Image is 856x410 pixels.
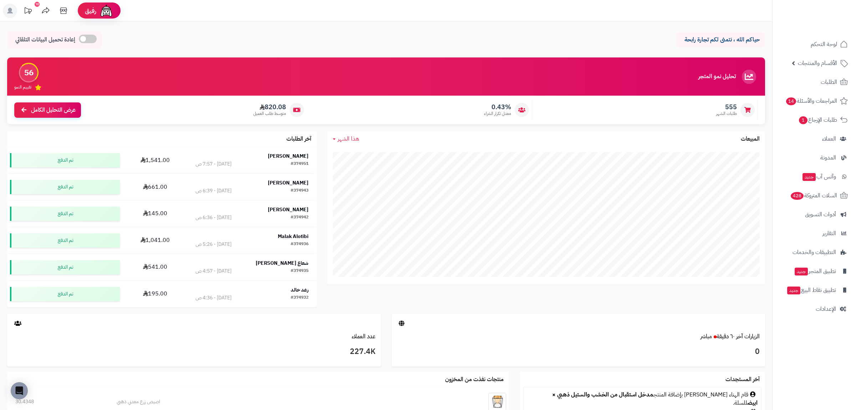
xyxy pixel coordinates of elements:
a: الإعدادات [777,300,852,318]
span: عرض التحليل الكامل [31,106,76,114]
strong: [PERSON_NAME] [268,206,309,213]
a: تطبيق المتجرجديد [777,263,852,280]
strong: رغد خالد [291,286,309,294]
span: إعادة تحميل البيانات التلقائي [15,36,75,44]
img: ai-face.png [99,4,113,18]
div: تم الدفع [10,233,120,248]
span: الطلبات [821,77,837,87]
h3: 227.4K [12,346,376,358]
p: حياكم الله ، نتمنى لكم تجارة رابحة [681,36,760,44]
a: مدخل استقبال من الخشب والستيل ذهبي × ابيض [552,390,758,407]
a: لوحة التحكم [777,36,852,53]
span: 555 [716,103,737,111]
div: #374935 [291,268,309,275]
a: وآتس آبجديد [777,168,852,185]
small: مباشر [700,332,712,341]
span: العملاء [822,134,836,144]
a: تحديثات المنصة [19,4,37,20]
div: تم الدفع [10,207,120,221]
a: أدوات التسويق [777,206,852,223]
a: التقارير [777,225,852,242]
span: 428 [791,192,804,200]
td: 1,541.00 [123,147,187,173]
td: 145.00 [123,201,187,227]
span: معدل تكرار الشراء [484,111,511,117]
div: تم الدفع [10,260,120,274]
strong: Malak Alotibi [278,233,309,240]
strong: [PERSON_NAME] [268,152,309,160]
span: أدوات التسويق [805,209,836,219]
span: المدونة [820,153,836,163]
h3: آخر الطلبات [286,136,311,142]
a: طلبات الإرجاع1 [777,111,852,128]
span: المراجعات والأسئلة [785,96,837,106]
span: هذا الشهر [338,135,359,143]
span: 0.43% [484,103,511,111]
img: logo-2.png [807,18,849,33]
span: تقييم النمو [14,84,31,90]
td: 195.00 [123,281,187,307]
span: طلبات الإرجاع [798,115,837,125]
td: 1,041.00 [123,227,187,254]
div: [DATE] - 4:57 ص [195,268,231,275]
div: [DATE] - 4:36 ص [195,294,231,302]
h3: 0 [397,346,760,358]
div: تم الدفع [10,287,120,301]
div: قام الهناء [PERSON_NAME] بإضافة المنتج للسلة. [527,391,758,407]
span: وآتس آب [802,172,836,182]
span: تطبيق المتجر [794,266,836,276]
span: 14 [786,97,796,105]
div: [DATE] - 6:36 ص [195,214,231,221]
div: 30.4348 [15,398,100,405]
h3: المبيعات [741,136,760,142]
a: الطلبات [777,74,852,91]
div: [DATE] - 7:57 ص [195,161,231,168]
span: طلبات الشهر [716,111,737,117]
span: 1 [799,116,807,124]
span: السلات المتروكة [790,191,837,201]
h3: آخر المستجدات [725,376,760,383]
td: 661.00 [123,174,187,200]
a: هذا الشهر [333,135,359,143]
h3: تحليل نمو المتجر [698,74,736,80]
a: تطبيق نقاط البيعجديد [777,282,852,299]
a: العملاء [777,130,852,147]
a: عدد العملاء [352,332,376,341]
span: الإعدادات [816,304,836,314]
span: متوسط طلب العميل [253,111,286,117]
span: جديد [787,287,800,294]
div: #374942 [291,214,309,221]
div: [DATE] - 6:39 ص [195,187,231,194]
div: #374943 [291,187,309,194]
span: جديد [802,173,816,181]
a: الزيارات آخر ٦٠ دقيقةمباشر [700,332,760,341]
span: التطبيقات والخدمات [793,247,836,257]
div: [DATE] - 5:26 ص [195,241,231,248]
span: رفيق [85,6,96,15]
span: جديد [795,268,808,275]
div: تم الدفع [10,153,120,167]
div: تم الدفع [10,180,120,194]
div: #374936 [291,241,309,248]
div: #374951 [291,161,309,168]
span: لوحة التحكم [811,39,837,49]
span: الأقسام والمنتجات [798,58,837,68]
span: 820.08 [253,103,286,111]
div: 10 [35,2,40,7]
div: اصيص زرع معدني ذهبي [117,398,433,405]
a: السلات المتروكة428 [777,187,852,204]
strong: [PERSON_NAME] [268,179,309,187]
span: تطبيق نقاط البيع [786,285,836,295]
div: Open Intercom Messenger [11,382,28,399]
h3: منتجات نفذت من المخزون [445,376,504,383]
a: المدونة [777,149,852,166]
a: المراجعات والأسئلة14 [777,92,852,110]
strong: شعاع [PERSON_NAME] [256,259,309,267]
a: عرض التحليل الكامل [14,102,81,118]
div: #374932 [291,294,309,302]
td: 541.00 [123,254,187,280]
span: التقارير [822,228,836,238]
a: التطبيقات والخدمات [777,244,852,261]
